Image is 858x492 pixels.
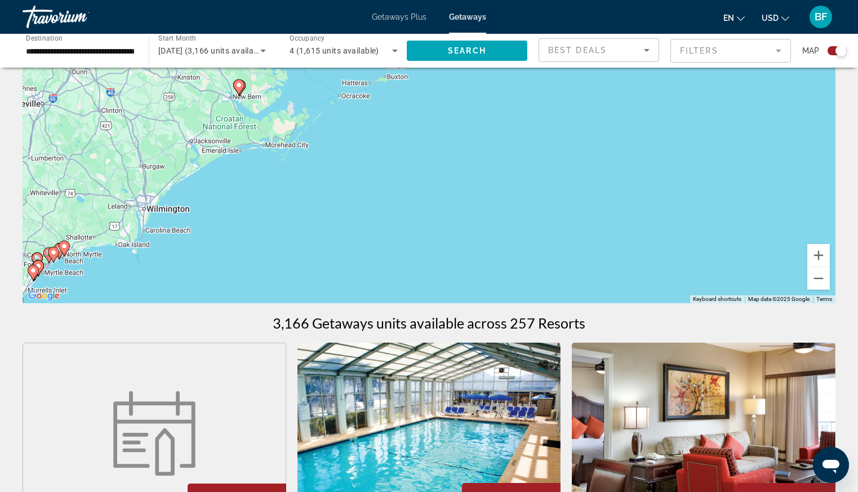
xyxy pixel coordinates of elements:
a: Getaways [449,12,486,21]
mat-select: Sort by [548,43,650,57]
span: Occupancy [290,35,325,43]
a: Terms (opens in new tab) [816,296,832,302]
span: [DATE] (3,166 units available) [158,46,268,55]
button: Search [407,41,527,61]
span: USD [762,14,779,23]
a: Travorium [23,2,135,32]
span: Start Month [158,35,196,43]
a: Getaways Plus [372,12,426,21]
button: User Menu [806,5,835,29]
button: Filter [670,38,791,63]
button: Zoom in [807,244,830,267]
img: Google [25,289,63,303]
a: Open this area in Google Maps (opens a new window) [25,289,63,303]
span: Search [448,46,486,55]
button: Zoom out [807,267,830,290]
span: Map data ©2025 Google [748,296,810,302]
img: week.svg [106,391,202,476]
span: en [723,14,734,23]
span: BF [815,11,827,23]
button: Keyboard shortcuts [693,295,741,303]
span: Best Deals [548,46,607,55]
span: Map [802,43,819,59]
button: Change currency [762,10,789,26]
h1: 3,166 Getaways units available across 257 Resorts [273,314,585,331]
span: 4 (1,615 units available) [290,46,379,55]
iframe: Button to launch messaging window [813,447,849,483]
button: Change language [723,10,745,26]
span: Destination [26,34,63,42]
